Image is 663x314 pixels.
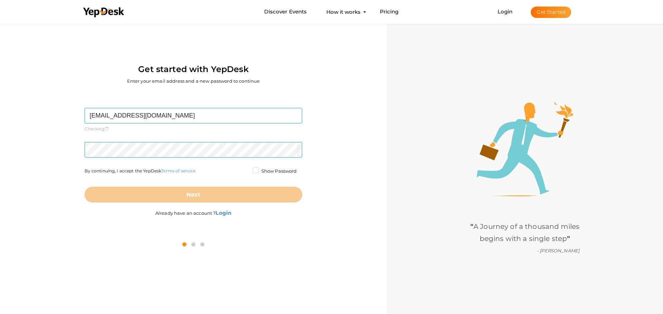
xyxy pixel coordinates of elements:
[470,222,473,231] b: "
[85,126,302,132] small: Checking
[215,210,231,216] b: Login
[85,168,195,174] label: By continuing, I accept the YepDesk
[470,222,579,243] span: A Journey of a thousand miles begins with a single step
[155,202,231,216] label: Already have an account ?
[477,101,573,196] img: step1-illustration.png
[324,6,363,18] button: How it works
[380,6,399,18] a: Pricing
[264,6,307,18] a: Discover Events
[127,78,260,84] label: Enter your email address and a new password to continue
[161,168,195,173] a: Terms of service
[138,63,248,76] label: Get started with YepDesk
[567,234,570,243] b: "
[186,191,201,198] b: Next
[531,7,571,18] button: Get Started
[537,248,579,253] i: - [PERSON_NAME]
[498,8,513,15] a: Login
[253,168,297,175] label: Show Password
[85,108,302,123] input: Enter your email address
[85,187,302,202] button: Next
